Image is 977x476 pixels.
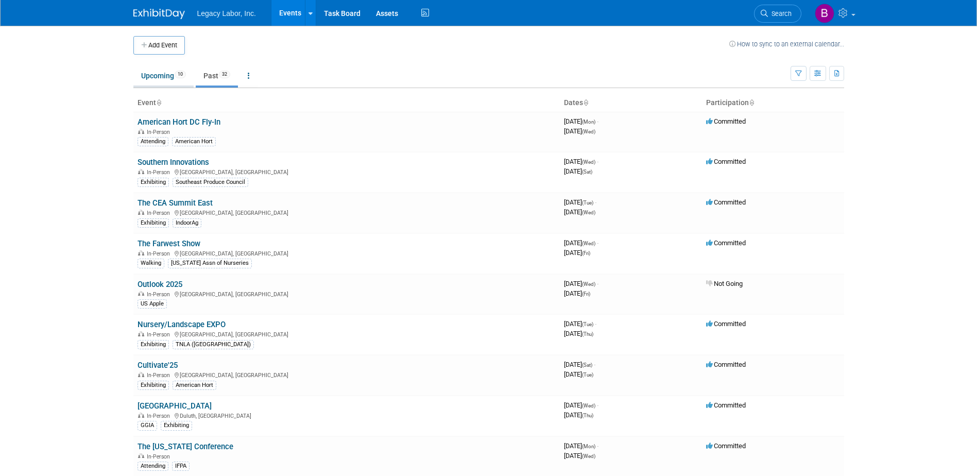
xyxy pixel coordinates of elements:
div: [GEOGRAPHIC_DATA], [GEOGRAPHIC_DATA] [138,370,556,379]
span: 32 [219,71,230,78]
img: In-Person Event [138,453,144,458]
span: - [595,320,596,328]
div: American Hort [173,381,216,390]
span: Committed [706,361,746,368]
img: In-Person Event [138,413,144,418]
span: [DATE] [564,361,595,368]
a: Cultivate'25 [138,361,178,370]
a: [GEOGRAPHIC_DATA] [138,401,212,411]
span: [DATE] [564,158,598,165]
div: Exhibiting [138,381,169,390]
span: (Wed) [582,241,595,246]
span: Search [768,10,792,18]
span: [DATE] [564,452,595,460]
span: Committed [706,198,746,206]
a: The CEA Summit East [138,198,213,208]
span: (Tue) [582,372,593,378]
span: (Thu) [582,413,593,418]
div: American Hort [172,137,216,146]
span: [DATE] [564,117,598,125]
a: Nursery/Landscape EXPO [138,320,226,329]
button: Add Event [133,36,185,55]
div: GGIA [138,421,157,430]
span: [DATE] [564,208,595,216]
div: [GEOGRAPHIC_DATA], [GEOGRAPHIC_DATA] [138,290,556,298]
span: (Wed) [582,281,595,287]
span: Not Going [706,280,743,287]
span: Legacy Labor, Inc. [197,9,256,18]
span: [DATE] [564,411,593,419]
span: (Thu) [582,331,593,337]
span: [DATE] [564,290,590,297]
div: US Apple [138,299,167,309]
th: Event [133,94,560,112]
span: In-Person [147,210,173,216]
span: [DATE] [564,249,590,257]
div: Attending [138,137,168,146]
span: [DATE] [564,401,598,409]
div: Exhibiting [161,421,192,430]
span: [DATE] [564,127,595,135]
span: In-Person [147,413,173,419]
span: Committed [706,117,746,125]
span: In-Person [147,372,173,379]
span: - [594,361,595,368]
span: [DATE] [564,167,592,175]
div: [GEOGRAPHIC_DATA], [GEOGRAPHIC_DATA] [138,249,556,257]
div: [GEOGRAPHIC_DATA], [GEOGRAPHIC_DATA] [138,167,556,176]
span: In-Person [147,453,173,460]
span: (Sat) [582,169,592,175]
span: 10 [175,71,186,78]
span: (Tue) [582,200,593,206]
span: [DATE] [564,320,596,328]
span: In-Person [147,250,173,257]
img: In-Person Event [138,291,144,296]
span: - [597,117,598,125]
span: (Tue) [582,321,593,327]
div: TNLA ([GEOGRAPHIC_DATA]) [173,340,254,349]
div: Duluth, [GEOGRAPHIC_DATA] [138,411,556,419]
span: (Mon) [582,444,595,449]
span: [DATE] [564,280,598,287]
span: [DATE] [564,330,593,337]
img: In-Person Event [138,169,144,174]
div: Exhibiting [138,178,169,187]
span: (Sat) [582,362,592,368]
span: [DATE] [564,442,598,450]
span: Committed [706,320,746,328]
img: Bill Stone [815,4,834,23]
span: - [597,280,598,287]
div: IndoorAg [173,218,201,228]
a: Sort by Start Date [583,98,588,107]
span: Committed [706,158,746,165]
span: In-Person [147,291,173,298]
span: - [597,158,598,165]
span: (Wed) [582,129,595,134]
a: How to sync to an external calendar... [729,40,844,48]
div: Exhibiting [138,340,169,349]
img: In-Person Event [138,129,144,134]
span: (Wed) [582,403,595,409]
span: In-Person [147,169,173,176]
a: Sort by Participation Type [749,98,754,107]
div: Southeast Produce Council [173,178,248,187]
span: (Wed) [582,159,595,165]
span: [DATE] [564,239,598,247]
span: [DATE] [564,370,593,378]
a: Past32 [196,66,238,86]
a: Search [754,5,801,23]
span: In-Person [147,331,173,338]
span: - [597,442,598,450]
img: In-Person Event [138,372,144,377]
span: [DATE] [564,198,596,206]
a: American Hort DC Fly-In [138,117,220,127]
span: - [597,239,598,247]
span: (Wed) [582,210,595,215]
div: [US_STATE] Assn of Nurseries [168,259,252,268]
th: Participation [702,94,844,112]
div: IFPA [172,462,190,471]
div: [GEOGRAPHIC_DATA], [GEOGRAPHIC_DATA] [138,208,556,216]
th: Dates [560,94,702,112]
a: Sort by Event Name [156,98,161,107]
span: In-Person [147,129,173,135]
